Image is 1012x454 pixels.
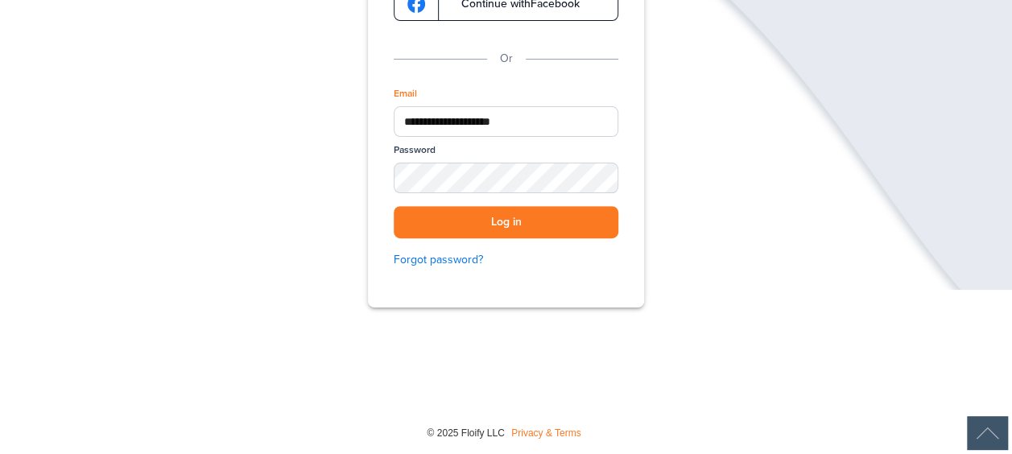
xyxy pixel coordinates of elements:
[511,427,580,439] a: Privacy & Terms
[394,251,618,269] a: Forgot password?
[427,427,504,439] span: © 2025 Floify LLC
[500,50,513,68] p: Or
[967,416,1008,450] img: Back to Top
[394,143,436,157] label: Password
[394,163,618,192] input: Password
[394,206,618,239] button: Log in
[394,87,417,101] label: Email
[967,416,1008,450] div: Scroll Back to Top
[394,106,618,137] input: Email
